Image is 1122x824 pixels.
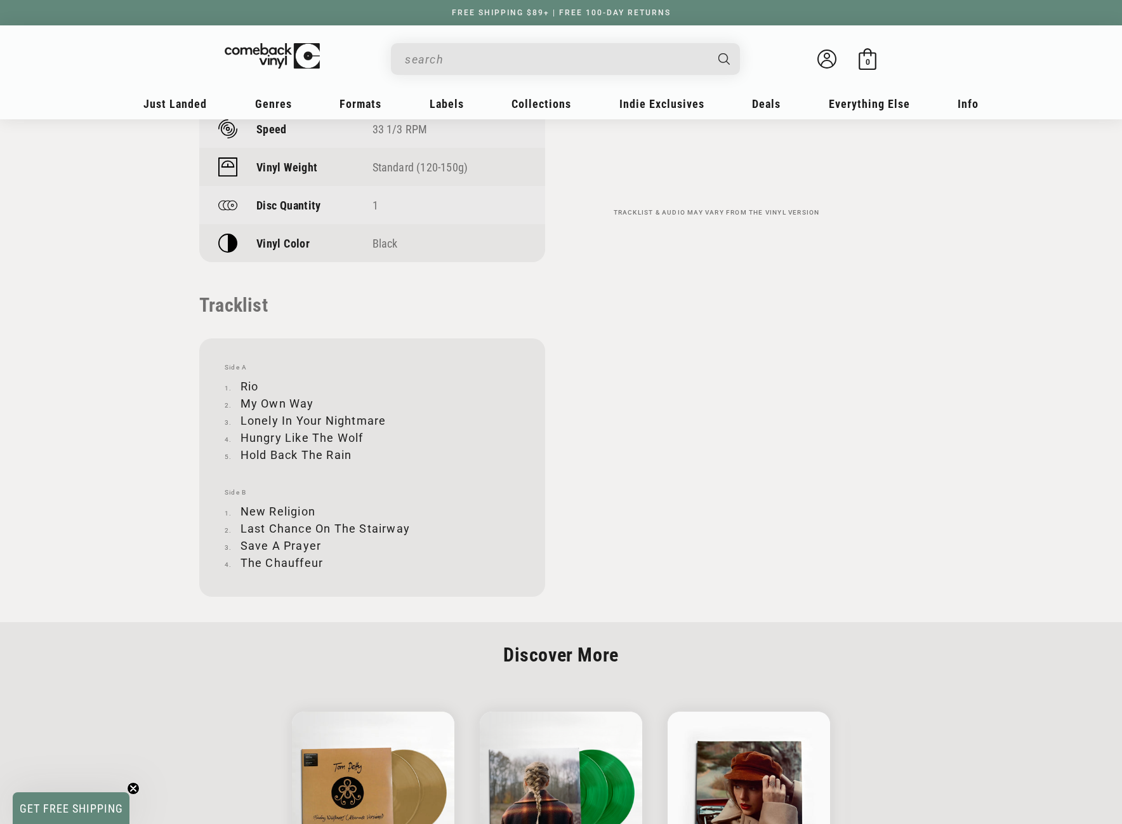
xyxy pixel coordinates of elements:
a: 33 1/3 RPM [373,123,428,136]
li: Last Chance On The Stairway [225,520,520,537]
span: Genres [255,97,292,110]
span: Side A [225,364,520,371]
button: Search [708,43,742,75]
p: Disc Quantity [256,199,321,212]
span: GET FREE SHIPPING [20,802,123,815]
li: The Chauffeur [225,554,520,571]
p: Vinyl Color [256,237,310,250]
li: My Own Way [225,395,520,412]
span: Deals [752,97,781,110]
p: Tracklist & audio may vary from the vinyl version [577,209,856,216]
li: Rio [225,378,520,395]
span: Info [958,97,979,110]
p: Tracklist [199,294,545,316]
div: Search [391,43,740,75]
li: Hold Back The Rain [225,446,520,463]
li: Save A Prayer [225,537,520,554]
input: When autocomplete results are available use up and down arrows to review and enter to select [405,46,706,72]
li: Lonely In Your Nightmare [225,412,520,429]
span: Formats [340,97,381,110]
a: FREE SHIPPING $89+ | FREE 100-DAY RETURNS [439,8,683,17]
span: Side B [225,489,520,496]
span: 0 [866,57,870,67]
li: Hungry Like The Wolf [225,429,520,446]
li: New Religion [225,503,520,520]
div: GET FREE SHIPPINGClose teaser [13,792,129,824]
span: Black [373,237,398,250]
span: 1 [373,199,378,212]
span: Indie Exclusives [619,97,704,110]
a: Standard (120-150g) [373,161,468,174]
p: Vinyl Weight [256,161,317,174]
span: Labels [430,97,464,110]
button: Close teaser [127,782,140,795]
span: Just Landed [143,97,207,110]
p: Speed [256,123,287,136]
span: Everything Else [829,97,910,110]
span: Collections [511,97,571,110]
